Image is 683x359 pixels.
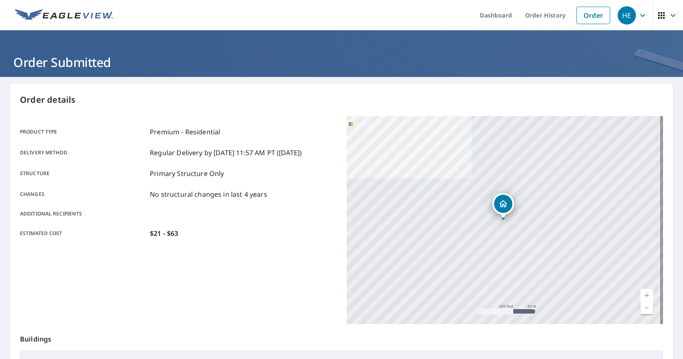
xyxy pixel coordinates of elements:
a: Current Level 17, Zoom In [641,289,653,302]
img: EV Logo [15,9,113,22]
p: Structure [20,168,147,178]
a: Current Level 17, Zoom Out [641,302,653,314]
h1: Order Submitted [10,54,673,71]
p: Product type [20,127,147,137]
p: Estimated cost [20,228,147,238]
div: Dropped pin, building 1, Residential property, 3026 Aberdeen Rd Annapolis, MD 21403 [492,193,514,219]
p: Additional recipients [20,210,147,218]
p: Buildings [20,324,663,351]
div: HE [618,6,636,25]
p: Primary Structure Only [150,168,224,178]
p: Order details [20,94,663,106]
p: Delivery method [20,148,147,158]
p: $21 - $63 [150,228,178,238]
p: Changes [20,189,147,199]
a: Order [576,7,610,24]
p: No structural changes in last 4 years [150,189,267,199]
p: Regular Delivery by [DATE] 11:57 AM PT ([DATE]) [150,148,302,158]
p: Premium - Residential [150,127,220,137]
